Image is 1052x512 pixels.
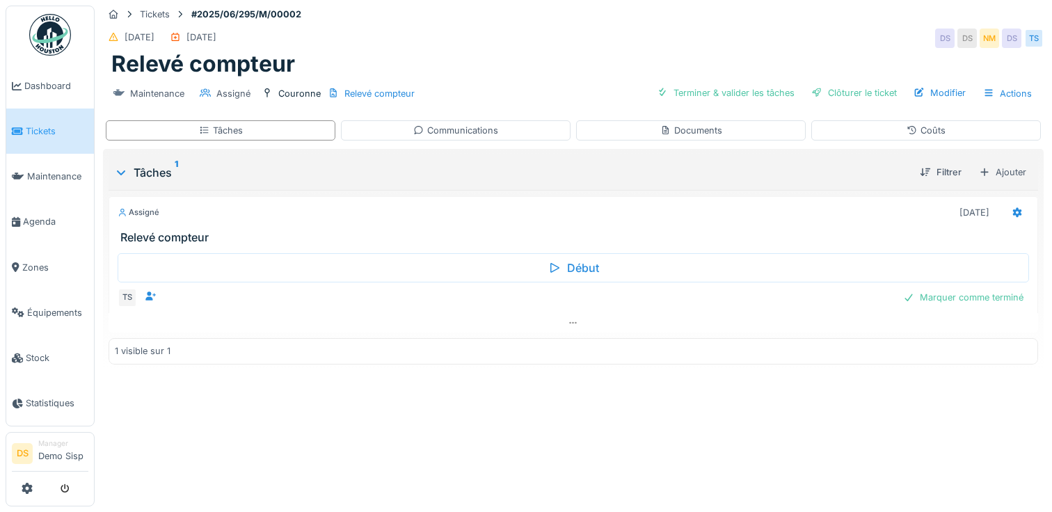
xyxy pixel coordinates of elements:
div: 1 visible sur 1 [115,344,170,358]
div: NM [980,29,999,48]
span: Dashboard [24,79,88,93]
a: Équipements [6,290,94,335]
div: Terminer & valider les tâches [651,83,800,102]
div: Coûts [907,124,946,137]
h1: Relevé compteur [111,51,295,77]
div: Assigné [118,207,159,218]
div: Documents [660,124,722,137]
a: Statistiques [6,381,94,426]
div: Maintenance [130,87,184,100]
span: Équipements [27,306,88,319]
a: Maintenance [6,154,94,199]
div: [DATE] [125,31,154,44]
strong: #2025/06/295/M/00002 [186,8,307,21]
span: Stock [26,351,88,365]
div: Ajouter [973,162,1033,182]
div: Tickets [140,8,170,21]
div: TS [118,288,137,307]
div: Marquer comme terminé [898,288,1029,307]
div: TS [1024,29,1044,48]
div: Modifier [908,83,971,102]
div: Tâches [114,164,909,181]
div: Manager [38,438,88,449]
a: DS ManagerDemo Sisp [12,438,88,472]
span: Statistiques [26,397,88,410]
h3: Relevé compteur [120,231,1032,244]
div: Communications [413,124,498,137]
a: Zones [6,245,94,290]
div: DS [1002,29,1021,48]
div: Tâches [199,124,243,137]
li: DS [12,443,33,464]
div: Filtrer [914,163,967,182]
a: Tickets [6,109,94,154]
div: DS [935,29,955,48]
div: [DATE] [959,206,989,219]
div: Assigné [216,87,250,100]
li: Demo Sisp [38,438,88,468]
div: Clôturer le ticket [806,83,902,102]
a: Dashboard [6,63,94,109]
a: Agenda [6,199,94,244]
sup: 1 [175,164,178,181]
div: Relevé compteur [344,87,415,100]
span: Maintenance [27,170,88,183]
div: [DATE] [186,31,216,44]
div: Couronne [278,87,321,100]
div: DS [957,29,977,48]
img: Badge_color-CXgf-gQk.svg [29,14,71,56]
span: Agenda [23,215,88,228]
div: Début [118,253,1029,282]
span: Tickets [26,125,88,138]
span: Zones [22,261,88,274]
a: Stock [6,335,94,381]
div: Actions [977,83,1038,104]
